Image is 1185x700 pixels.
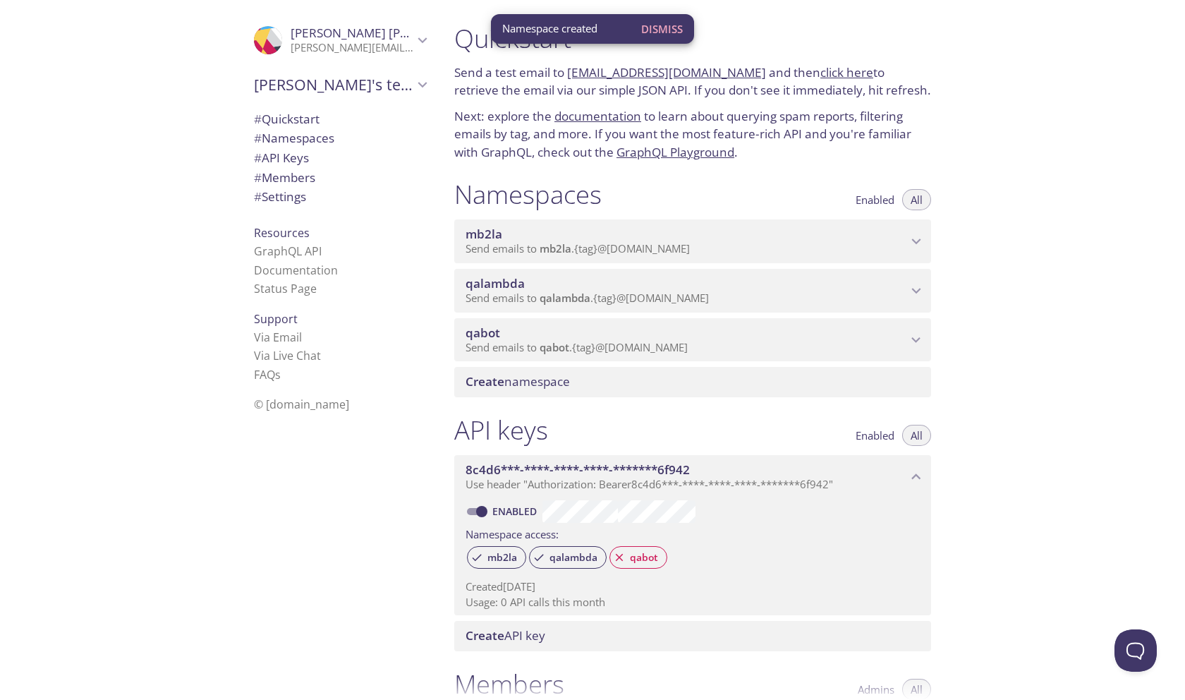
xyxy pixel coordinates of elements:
div: API Keys [243,148,437,168]
span: qabot [540,340,569,354]
h1: Namespaces [454,179,602,210]
span: API Keys [254,150,309,166]
div: Create API Key [454,621,931,651]
div: qabot namespace [454,318,931,362]
div: Namespaces [243,128,437,148]
span: mb2la [540,241,571,255]
a: Documentation [254,262,338,278]
div: Chris Tran [243,17,437,64]
span: # [254,111,262,127]
span: qabot [466,325,500,341]
a: [EMAIL_ADDRESS][DOMAIN_NAME] [567,64,766,80]
span: namespace [466,373,570,390]
span: qalambda [466,275,525,291]
div: mb2la namespace [454,219,931,263]
span: qabot [621,551,667,564]
span: Members [254,169,315,186]
p: [PERSON_NAME][EMAIL_ADDRESS][PERSON_NAME][DOMAIN_NAME] [291,41,413,55]
button: Dismiss [636,16,688,42]
h1: Members [454,668,564,700]
span: qalambda [541,551,606,564]
span: Resources [254,225,310,241]
a: documentation [554,108,641,124]
p: Send a test email to and then to retrieve the email via our simple JSON API. If you don't see it ... [454,64,931,99]
label: Namespace access: [466,523,559,543]
div: qalambda namespace [454,269,931,313]
a: GraphQL Playground [616,144,734,160]
a: Via Email [254,330,302,345]
p: Next: explore the to learn about querying spam reports, filtering emails by tag, and more. If you... [454,107,931,162]
span: Send emails to . {tag} @[DOMAIN_NAME] [466,291,709,305]
p: Usage: 0 API calls this month [466,595,920,610]
span: Quickstart [254,111,320,127]
span: # [254,150,262,166]
div: qalambda [529,546,607,569]
p: Created [DATE] [466,579,920,594]
button: Enabled [847,189,903,210]
h1: API keys [454,414,548,446]
span: qalambda [540,291,590,305]
div: Create namespace [454,367,931,397]
div: mb2la [467,546,526,569]
button: Enabled [847,425,903,446]
span: Dismiss [641,20,683,38]
div: Team Settings [243,187,437,207]
h1: Quickstart [454,23,931,54]
span: Create [466,627,504,644]
a: GraphQL API [254,243,322,259]
a: Status Page [254,281,317,296]
span: Create [466,373,504,390]
div: Chris's team [243,66,437,103]
span: [PERSON_NAME]'s team [254,75,413,95]
span: API key [466,627,545,644]
span: Support [254,311,298,327]
a: Via Live Chat [254,348,321,363]
span: # [254,169,262,186]
span: # [254,130,262,146]
span: [PERSON_NAME] [PERSON_NAME] [291,25,484,41]
span: # [254,188,262,205]
div: Members [243,168,437,188]
div: qabot [609,546,667,569]
span: Namespace created [502,21,597,36]
button: All [902,189,931,210]
span: Settings [254,188,306,205]
a: FAQ [254,367,281,382]
span: Namespaces [254,130,334,146]
span: © [DOMAIN_NAME] [254,397,349,412]
div: Quickstart [243,109,437,129]
span: mb2la [479,551,525,564]
span: Send emails to . {tag} @[DOMAIN_NAME] [466,340,688,354]
button: All [902,425,931,446]
a: Enabled [490,505,542,518]
a: click here [820,64,873,80]
span: mb2la [466,226,502,242]
span: s [275,367,281,382]
span: Send emails to . {tag} @[DOMAIN_NAME] [466,241,690,255]
iframe: Help Scout Beacon - Open [1114,629,1157,672]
